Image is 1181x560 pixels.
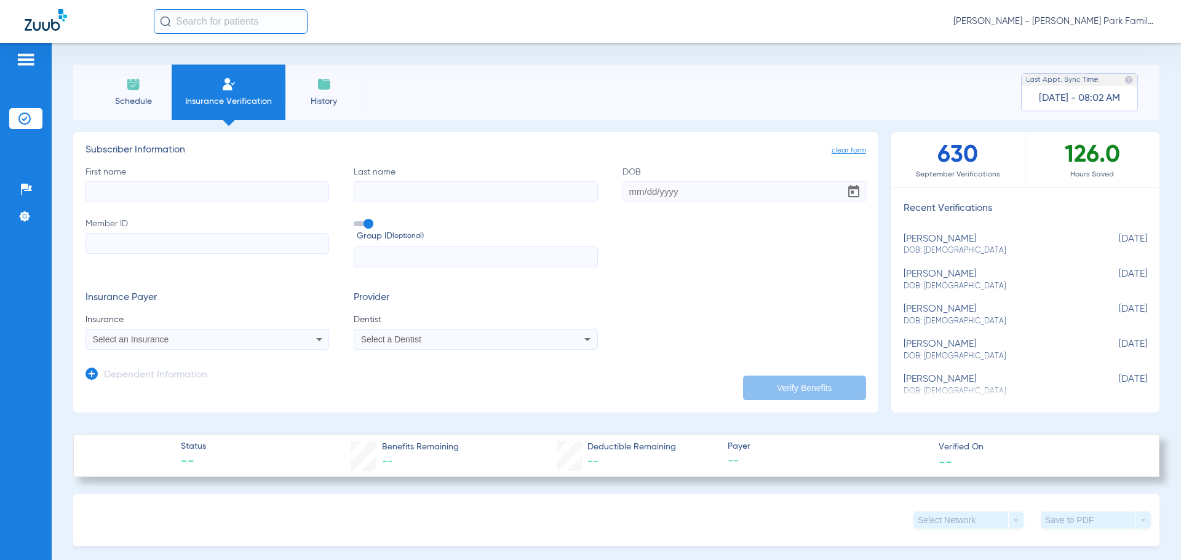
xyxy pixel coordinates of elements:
span: Deductible Remaining [587,441,676,454]
div: 630 [891,132,1025,187]
input: DOBOpen calendar [622,181,866,202]
label: First name [85,166,329,202]
span: Insurance [85,314,329,326]
span: [DATE] [1086,339,1147,361]
label: DOB [622,166,866,202]
img: History [317,77,332,92]
h3: Provider [354,292,597,304]
span: Payer [728,440,928,453]
span: [DATE] [1086,304,1147,326]
span: History [295,95,353,108]
span: -- [939,455,952,468]
span: Hours Saved [1025,168,1159,181]
h3: Recent Verifications [891,203,1159,215]
span: DOB: [DEMOGRAPHIC_DATA] [904,245,1086,256]
span: -- [181,454,206,471]
div: 126.0 [1025,132,1159,187]
span: [PERSON_NAME] - [PERSON_NAME] Park Family Dentistry [953,15,1156,28]
input: Search for patients [154,9,308,34]
div: [PERSON_NAME] [904,304,1086,326]
img: Zuub Logo [25,9,67,31]
span: Status [181,440,206,453]
span: September Verifications [891,168,1025,181]
img: last sync help info [1124,76,1133,84]
div: [PERSON_NAME] [904,269,1086,291]
div: [PERSON_NAME] [904,234,1086,256]
img: hamburger-icon [16,52,36,67]
span: Verified On [939,441,1139,454]
input: First name [85,181,329,202]
span: Group ID [357,230,597,243]
span: -- [587,456,598,467]
span: Select a Dentist [361,334,421,344]
span: Dentist [354,314,597,326]
span: Benefits Remaining [382,441,459,454]
div: [PERSON_NAME] [904,374,1086,396]
button: Open calendar [841,179,866,204]
input: Member ID [85,233,329,254]
small: (optional) [392,230,424,243]
h3: Dependent Information [104,369,207,382]
span: Schedule [104,95,162,108]
button: Verify Benefits [743,376,866,400]
h3: Insurance Payer [85,292,329,304]
span: -- [382,456,393,467]
span: Insurance Verification [181,95,276,108]
span: DOB: [DEMOGRAPHIC_DATA] [904,316,1086,327]
h3: Subscriber Information [85,144,866,157]
label: Member ID [85,218,329,268]
span: -- [728,454,928,469]
label: Last name [354,166,597,202]
div: [PERSON_NAME] [904,339,1086,361]
img: Search Icon [160,16,171,27]
span: Last Appt. Sync Time: [1026,74,1100,86]
input: Last name [354,181,597,202]
img: Schedule [126,77,141,92]
span: Select an Insurance [93,334,169,344]
span: clear form [832,144,866,157]
span: DOB: [DEMOGRAPHIC_DATA] [904,281,1086,292]
span: [DATE] [1086,269,1147,291]
span: [DATE] [1086,374,1147,396]
span: DOB: [DEMOGRAPHIC_DATA] [904,351,1086,362]
span: [DATE] [1086,234,1147,256]
span: [DATE] - 08:02 AM [1039,92,1120,105]
img: Manual Insurance Verification [221,77,236,92]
